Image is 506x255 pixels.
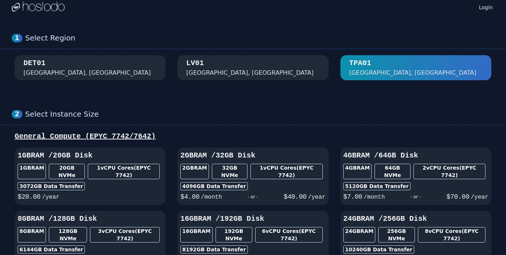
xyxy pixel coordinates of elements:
[343,245,414,254] div: 10240 GB Data Transfer
[12,131,494,142] div: General Compute (EPYC 7742/7642)
[25,110,494,119] div: Select Instance Size
[186,68,314,77] div: [GEOGRAPHIC_DATA], [GEOGRAPHIC_DATA]
[349,58,371,68] div: TPA01
[343,182,411,190] div: 5120 GB Data Transfer
[18,193,40,201] span: $ 20.00
[180,193,199,201] span: $ 4.00
[471,194,488,201] span: /year
[24,58,46,68] div: DET01
[255,227,323,242] div: 6 vCPU Cores (EPYC 7742)
[180,182,247,190] div: 4096 GB Data Transfer
[90,227,160,242] div: 3 vCPU Cores (EPYC 7742)
[186,58,204,68] div: LV01
[212,164,248,179] div: 32 GB NVMe
[364,194,385,201] span: /month
[343,214,488,224] h3: 24GB RAM / 256 GB Disk
[340,148,491,205] button: 4GBRAM /64GB Disk4GBRAM64GB NVMe2vCPU Cores(EPYC 7742)5120GB Data Transfer$7.00/month- or -$70.00...
[477,2,494,11] a: Login
[12,110,22,118] div: 2
[42,194,59,201] span: /year
[49,164,85,179] div: 20 GB NVMe
[180,245,247,254] div: 8192 GB Data Transfer
[88,164,160,179] div: 1 vCPU Cores (EPYC 7742)
[343,150,488,161] h3: 4GB RAM / 64 GB Disk
[18,182,85,190] div: 3072 GB Data Transfer
[201,194,222,201] span: /month
[180,227,212,242] div: 16GB RAM
[349,68,477,77] div: [GEOGRAPHIC_DATA], [GEOGRAPHIC_DATA]
[378,227,415,242] div: 256 GB NVMe
[413,164,485,179] div: 2 vCPU Cores (EPYC 7742)
[12,1,65,13] img: Logo
[250,164,322,179] div: 1 vCPU Cores (EPYC 7742)
[308,194,326,201] span: /year
[18,245,85,254] div: 6144 GB Data Transfer
[180,214,325,224] h3: 16GB RAM / 192 GB Disk
[24,68,151,77] div: [GEOGRAPHIC_DATA], [GEOGRAPHIC_DATA]
[18,150,163,161] h3: 1GB RAM / 20 GB Disk
[18,227,46,242] div: 8GB RAM
[15,55,166,80] button: DET01 [GEOGRAPHIC_DATA], [GEOGRAPHIC_DATA]
[177,148,328,205] button: 2GBRAM /32GB Disk2GBRAM32GB NVMe1vCPU Cores(EPYC 7742)4096GB Data Transfer$4.00/month- or -$40.00...
[284,193,307,201] span: $ 40.00
[180,150,325,161] h3: 2GB RAM / 32 GB Disk
[222,192,284,202] div: - or -
[343,227,375,242] div: 24GB RAM
[177,55,328,80] button: LV01 [GEOGRAPHIC_DATA], [GEOGRAPHIC_DATA]
[216,227,252,242] div: 192 GB NVMe
[12,34,22,42] div: 1
[180,164,209,179] div: 2GB RAM
[18,214,163,224] h3: 8GB RAM / 128 GB Disk
[447,193,469,201] span: $ 70.00
[343,164,372,179] div: 4GB RAM
[15,148,166,205] button: 1GBRAM /20GB Disk1GBRAM20GB NVMe1vCPU Cores(EPYC 7742)3072GB Data Transfer$20.00/year
[385,192,447,202] div: - or -
[49,227,87,242] div: 128 GB NVMe
[418,227,485,242] div: 8 vCPU Cores (EPYC 7742)
[25,33,494,43] div: Select Region
[340,55,491,80] button: TPA01 [GEOGRAPHIC_DATA], [GEOGRAPHIC_DATA]
[343,193,362,201] span: $ 7.00
[375,164,411,179] div: 64 GB NVMe
[18,164,46,179] div: 1GB RAM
